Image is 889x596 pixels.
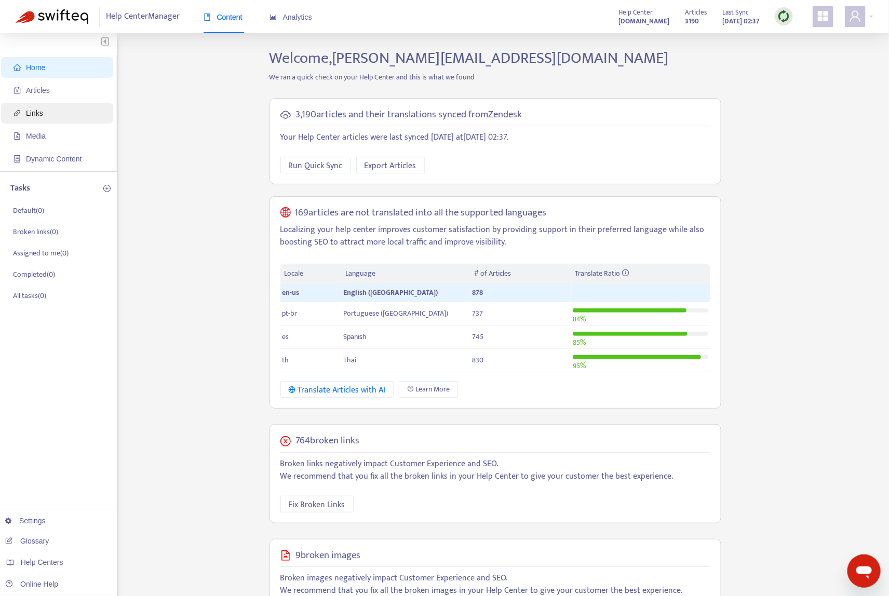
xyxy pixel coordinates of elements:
p: Tasks [10,182,30,195]
th: Language [341,264,470,284]
span: plus-circle [103,185,111,192]
span: global [280,207,291,219]
span: Articles [685,7,707,18]
th: Locale [280,264,342,284]
span: th [282,354,289,366]
h5: 169 articles are not translated into all the supported languages [294,207,546,219]
p: Broken links negatively impact Customer Experience and SEO. We recommend that you fix all the bro... [280,458,710,483]
span: Learn More [415,384,450,395]
span: Help Center [618,7,653,18]
span: link [14,110,21,117]
span: Spanish [343,331,367,343]
p: Broken links ( 0 ) [13,226,58,237]
strong: [DOMAIN_NAME] [618,16,669,27]
p: Your Help Center articles were last synced [DATE] at [DATE] 02:37 . [280,131,710,144]
img: Swifteq [16,9,88,24]
span: user [849,10,861,22]
span: close-circle [280,436,291,446]
span: account-book [14,87,21,94]
p: All tasks ( 0 ) [13,290,46,301]
a: Online Help [5,580,58,588]
span: Fix Broken Links [289,498,345,511]
span: cloud-sync [280,110,291,120]
span: Run Quick Sync [289,159,343,172]
div: Translate Articles with AI [289,384,386,397]
span: area-chart [270,13,277,21]
span: 830 [473,354,484,366]
span: Content [204,13,243,21]
span: Analytics [270,13,312,21]
span: Articles [26,86,50,94]
span: en-us [282,287,300,299]
h5: 9 broken images [296,550,361,562]
span: Portuguese ([GEOGRAPHIC_DATA]) [343,307,448,319]
span: Last Sync [722,7,749,18]
p: Assigned to me ( 0 ) [13,248,69,259]
span: Help Centers [21,558,63,566]
span: 737 [473,307,483,319]
span: Thai [343,354,356,366]
p: We ran a quick check on your Help Center and this is what we found [262,72,729,83]
a: Settings [5,517,46,525]
iframe: Button to launch messaging window [847,554,881,588]
a: Learn More [399,381,458,398]
span: 745 [473,331,484,343]
h5: 3,190 articles and their translations synced from Zendesk [296,109,522,121]
span: Help Center Manager [106,7,180,26]
span: appstore [817,10,829,22]
button: Export Articles [356,157,425,173]
span: 85 % [573,336,586,348]
span: Home [26,63,45,72]
button: Translate Articles with AI [280,381,394,398]
h5: 764 broken links [296,435,360,447]
span: book [204,13,211,21]
span: English ([GEOGRAPHIC_DATA]) [343,287,438,299]
span: Dynamic Content [26,155,82,163]
span: 84 % [573,313,586,325]
span: Welcome, [PERSON_NAME][EMAIL_ADDRESS][DOMAIN_NAME] [270,45,669,71]
a: Glossary [5,537,49,545]
strong: 3190 [685,16,699,27]
p: Completed ( 0 ) [13,269,55,280]
img: sync.dc5367851b00ba804db3.png [777,10,790,23]
span: es [282,331,289,343]
span: file-image [280,550,291,561]
span: Export Articles [365,159,416,172]
span: 878 [473,287,483,299]
p: Localizing your help center improves customer satisfaction by providing support in their preferre... [280,224,710,249]
span: Links [26,109,43,117]
span: pt-br [282,307,298,319]
th: # of Articles [470,264,571,284]
a: [DOMAIN_NAME] [618,15,669,27]
span: 95 % [573,360,586,372]
button: Run Quick Sync [280,157,351,173]
span: file-image [14,132,21,140]
span: container [14,155,21,162]
button: Fix Broken Links [280,496,354,512]
strong: [DATE] 02:37 [722,16,759,27]
span: home [14,64,21,71]
div: Translate Ratio [575,268,706,279]
p: Default ( 0 ) [13,205,44,216]
span: Media [26,132,46,140]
